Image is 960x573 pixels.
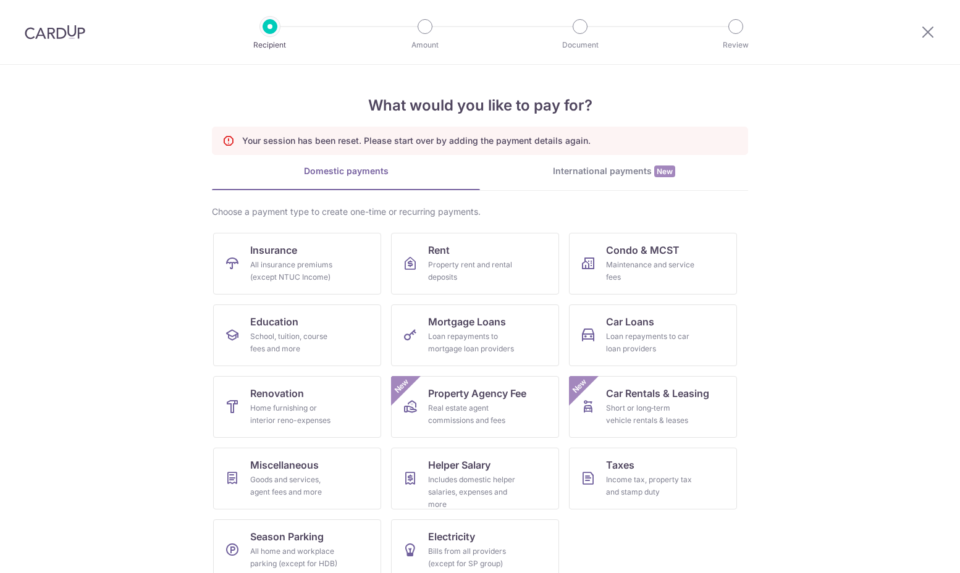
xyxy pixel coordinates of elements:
[250,386,304,401] span: Renovation
[569,448,737,509] a: TaxesIncome tax, property tax and stamp duty
[428,243,450,257] span: Rent
[428,386,526,401] span: Property Agency Fee
[428,474,517,511] div: Includes domestic helper salaries, expenses and more
[212,165,480,177] div: Domestic payments
[428,402,517,427] div: Real estate agent commissions and fees
[569,304,737,366] a: Car LoansLoan repayments to car loan providers
[250,402,339,427] div: Home furnishing or interior reno-expenses
[242,135,591,147] p: Your session has been reset. Please start over by adding the payment details again.
[606,402,695,427] div: Short or long‑term vehicle rentals & leases
[391,233,559,295] a: RentProperty rent and rental deposits
[428,529,475,544] span: Electricity
[250,314,298,329] span: Education
[428,330,517,355] div: Loan repayments to mortgage loan providers
[213,448,381,509] a: MiscellaneousGoods and services, agent fees and more
[534,39,626,51] p: Document
[606,259,695,283] div: Maintenance and service fees
[250,474,339,498] div: Goods and services, agent fees and more
[654,165,675,177] span: New
[250,243,297,257] span: Insurance
[690,39,781,51] p: Review
[606,386,709,401] span: Car Rentals & Leasing
[391,304,559,366] a: Mortgage LoansLoan repayments to mortgage loan providers
[212,94,748,117] h4: What would you like to pay for?
[606,330,695,355] div: Loan repayments to car loan providers
[606,458,634,472] span: Taxes
[250,458,319,472] span: Miscellaneous
[480,165,748,178] div: International payments
[392,376,412,396] span: New
[212,206,748,218] div: Choose a payment type to create one-time or recurring payments.
[428,314,506,329] span: Mortgage Loans
[25,25,85,40] img: CardUp
[570,376,590,396] span: New
[606,474,695,498] div: Income tax, property tax and stamp duty
[391,448,559,509] a: Helper SalaryIncludes domestic helper salaries, expenses and more
[224,39,316,51] p: Recipient
[606,243,680,257] span: Condo & MCST
[250,545,339,570] div: All home and workplace parking (except for HDB)
[428,458,491,472] span: Helper Salary
[213,304,381,366] a: EducationSchool, tuition, course fees and more
[379,39,471,51] p: Amount
[213,376,381,438] a: RenovationHome furnishing or interior reno-expenses
[428,259,517,283] div: Property rent and rental deposits
[213,233,381,295] a: InsuranceAll insurance premiums (except NTUC Income)
[250,330,339,355] div: School, tuition, course fees and more
[606,314,654,329] span: Car Loans
[569,376,737,438] a: Car Rentals & LeasingShort or long‑term vehicle rentals & leasesNew
[569,233,737,295] a: Condo & MCSTMaintenance and service fees
[428,545,517,570] div: Bills from all providers (except for SP group)
[250,259,339,283] div: All insurance premiums (except NTUC Income)
[250,529,324,544] span: Season Parking
[391,376,559,438] a: Property Agency FeeReal estate agent commissions and feesNew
